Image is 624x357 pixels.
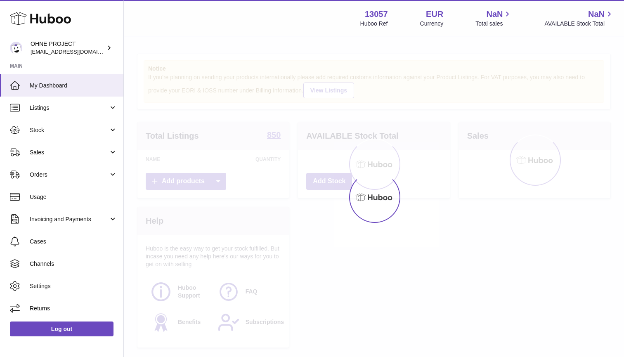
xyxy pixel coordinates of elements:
span: Cases [30,238,117,246]
span: Stock [30,126,109,134]
div: OHNE PROJECT [31,40,105,56]
span: Returns [30,305,117,312]
span: [EMAIL_ADDRESS][DOMAIN_NAME] [31,48,121,55]
span: AVAILABLE Stock Total [544,20,614,28]
div: Currency [420,20,444,28]
a: NaN AVAILABLE Stock Total [544,9,614,28]
span: Usage [30,193,117,201]
span: Invoicing and Payments [30,215,109,223]
span: Channels [30,260,117,268]
span: NaN [486,9,503,20]
a: NaN Total sales [475,9,512,28]
strong: 13057 [365,9,388,20]
span: Orders [30,171,109,179]
span: NaN [588,9,605,20]
img: support@ohneproject.com [10,42,22,54]
span: Sales [30,149,109,156]
span: My Dashboard [30,82,117,90]
div: Huboo Ref [360,20,388,28]
span: Total sales [475,20,512,28]
span: Settings [30,282,117,290]
a: Log out [10,322,113,336]
strong: EUR [426,9,443,20]
span: Listings [30,104,109,112]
